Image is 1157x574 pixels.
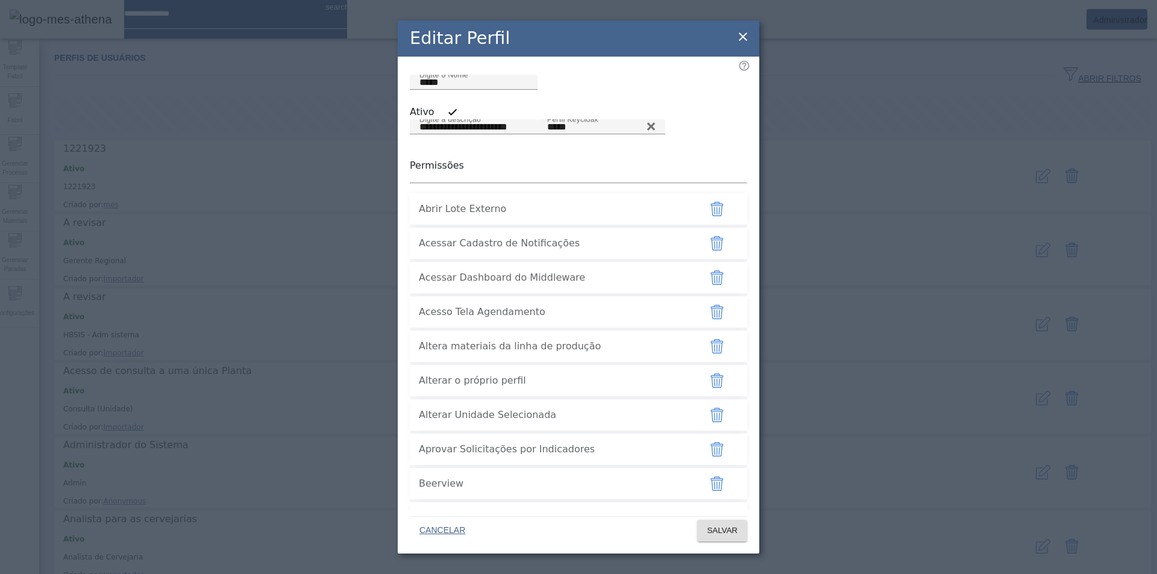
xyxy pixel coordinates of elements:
[707,525,738,537] span: SALVAR
[410,520,475,541] button: CANCELAR
[419,305,690,319] span: Acesso Tela Agendamento
[419,70,468,78] mat-label: Digite o Nome
[419,373,690,388] span: Alterar o próprio perfil
[419,339,690,354] span: Altera materiais da linha de produção
[419,236,690,251] span: Acessar Cadastro de Notificações
[419,408,690,422] span: Alterar Unidade Selecionada
[419,442,690,457] span: Aprovar Solicitações por Indicadores
[547,120,656,134] input: Number
[697,520,747,541] button: SALVAR
[419,476,690,491] span: Beerview
[547,115,598,123] mat-label: Perfil Keycloak
[419,115,481,123] mat-label: Digite a descrição
[419,270,690,285] span: Acessar Dashboard do Middleware
[410,105,437,119] label: Ativo
[419,525,465,537] span: CANCELAR
[419,202,690,216] span: Abrir Lote Externo
[410,158,747,173] p: Permissões
[410,25,510,51] h2: Editar Perfil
